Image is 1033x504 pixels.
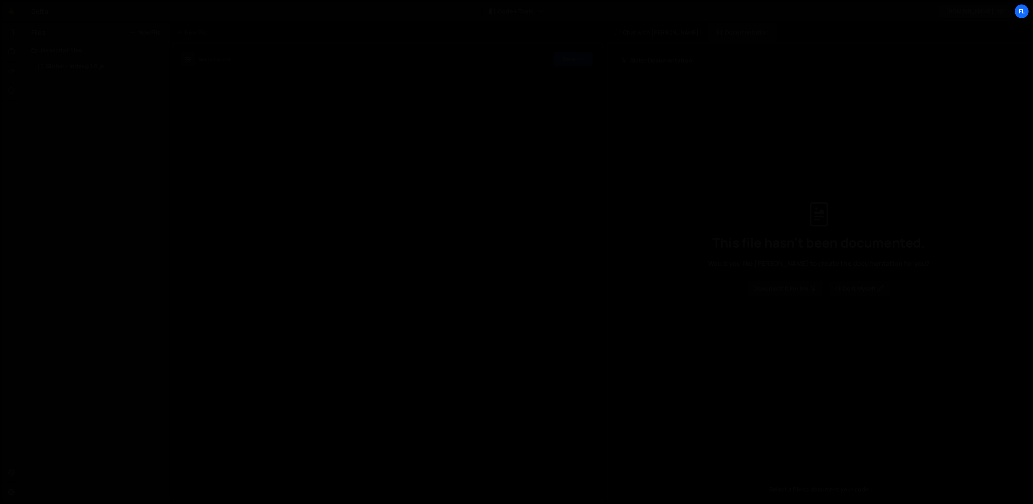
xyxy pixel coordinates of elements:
span: Would you like [PERSON_NAME] to create the documentation for you? [708,259,930,268]
div: 16604/45149.js [31,58,170,75]
button: Save [554,52,593,67]
div: Javascript files [21,42,170,58]
div: Chat with [PERSON_NAME] [607,23,707,42]
a: Fl [1014,4,1029,19]
a: 🤙 [2,2,21,21]
div: Delta [31,6,48,16]
button: Document it for me [747,281,823,296]
div: Not yet saved [199,56,230,63]
h2: Slater Documentation [621,56,692,64]
button: New File [130,29,160,36]
div: Global - Index@1.0.js [46,63,104,70]
a: [DOMAIN_NAME] [939,4,1012,19]
span: This file hasn't been documented. [712,236,925,249]
h2: Files [31,28,46,37]
div: Documentation [708,23,777,42]
button: Code + Tools [483,4,551,19]
div: New File [177,28,211,37]
button: I’ll do it myself [828,281,891,296]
